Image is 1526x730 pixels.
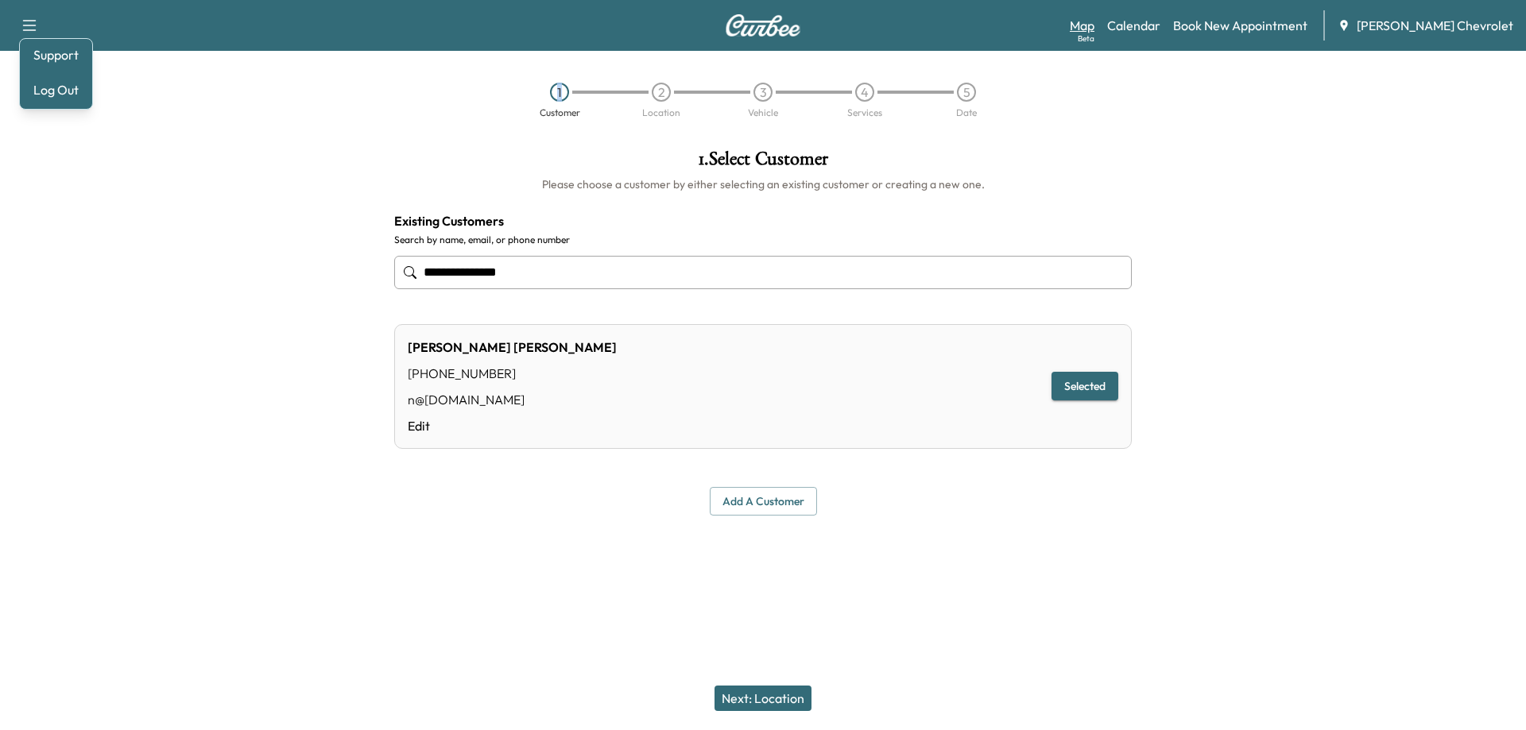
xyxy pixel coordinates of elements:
[26,45,86,64] a: Support
[847,108,882,118] div: Services
[394,234,1132,246] label: Search by name, email, or phone number
[1107,16,1160,35] a: Calendar
[956,108,977,118] div: Date
[652,83,671,102] div: 2
[753,83,773,102] div: 3
[540,108,580,118] div: Customer
[26,77,86,102] button: Log Out
[1078,33,1094,44] div: Beta
[710,487,817,516] button: Add a customer
[715,686,811,711] button: Next: Location
[408,416,617,435] a: Edit
[408,390,617,409] div: n@[DOMAIN_NAME]
[957,83,976,102] div: 5
[1357,16,1513,35] span: [PERSON_NAME] Chevrolet
[1052,372,1118,401] button: Selected
[550,83,569,102] div: 1
[642,108,680,118] div: Location
[394,211,1132,230] h4: Existing Customers
[725,14,801,37] img: Curbee Logo
[748,108,778,118] div: Vehicle
[855,83,874,102] div: 4
[394,149,1132,176] h1: 1 . Select Customer
[408,364,617,383] div: [PHONE_NUMBER]
[408,338,617,357] div: [PERSON_NAME] [PERSON_NAME]
[1070,16,1094,35] a: MapBeta
[394,176,1132,192] h6: Please choose a customer by either selecting an existing customer or creating a new one.
[1173,16,1307,35] a: Book New Appointment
